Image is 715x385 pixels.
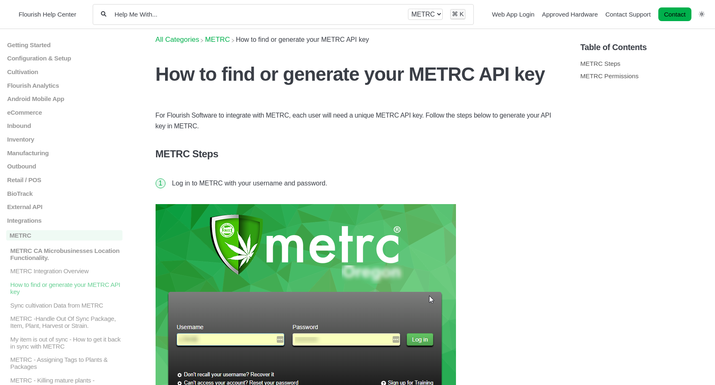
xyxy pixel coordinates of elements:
[6,136,122,143] a: Inventory
[605,11,651,18] a: Contact Support navigation item
[656,9,693,20] li: Contact desktop
[19,11,76,18] span: Flourish Help Center
[580,60,620,67] a: METRC Steps
[452,10,458,17] kbd: ⌘
[6,281,122,295] a: How to find or generate your METRC API key
[156,110,560,132] p: For Flourish Software to integrate with METRC, each user will need a unique METRC API key. Follow...
[6,190,122,197] a: BioTrack
[156,36,199,43] a: Breadcrumb link to All Categories
[6,336,122,350] a: My item is out of sync - How to get it back in sync with METRC
[6,82,122,89] a: Flourish Analytics
[460,10,464,17] kbd: K
[10,301,122,308] p: Sync cultivation Data from METRC
[492,11,535,18] a: Web App Login navigation item
[6,301,122,308] a: Sync cultivation Data from METRC
[6,247,122,261] a: METRC CA Microbusinesses Location Functionality.
[6,122,122,129] a: Inbound
[658,7,691,21] a: Contact
[580,43,709,52] h5: Table of Contents
[169,173,560,194] li: Log in to METRC with your username and password.
[156,36,199,44] span: All Categories
[6,356,122,370] a: METRC - Assigning Tags to Plants & Packages
[236,36,369,43] span: How to find or generate your METRC API key
[6,315,122,329] a: METRC -Handle Out Of Sync Package, Item, Plant, Harvest or Strain.
[10,356,122,370] p: METRC - Assigning Tags to Plants & Packages
[6,267,122,274] a: METRC Integration Overview
[6,230,122,241] a: METRC
[10,281,122,295] p: How to find or generate your METRC API key
[6,149,122,156] a: Manufacturing
[6,176,122,183] a: Retail / POS
[10,336,122,350] p: My item is out of sync - How to get it back in sync with METRC
[6,41,122,48] a: Getting Started
[10,9,14,20] img: Flourish Help Center Logo
[10,267,122,274] p: METRC Integration Overview
[6,109,122,116] a: eCommerce
[699,10,705,17] a: Switch dark mode setting
[205,36,230,43] a: METRC
[6,68,122,75] a: Cultivation
[10,9,76,20] a: Flourish Help Center
[156,63,560,85] h1: How to find or generate your METRC API key
[205,36,230,44] span: ​METRC
[6,95,122,102] a: Android Mobile App
[6,203,122,210] a: External API
[114,10,401,18] input: Help Me With...
[6,217,122,224] a: Integrations
[10,315,122,329] p: METRC -Handle Out Of Sync Package, Item, Plant, Harvest or Strain.
[6,163,122,170] a: Outbound
[6,55,122,62] a: Configuration & Setup
[156,148,560,160] h4: METRC Steps
[542,11,598,18] a: Approved Hardware navigation item
[580,72,638,79] a: METRC Permissions
[10,247,122,261] p: METRC CA Microbusinesses Location Functionality.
